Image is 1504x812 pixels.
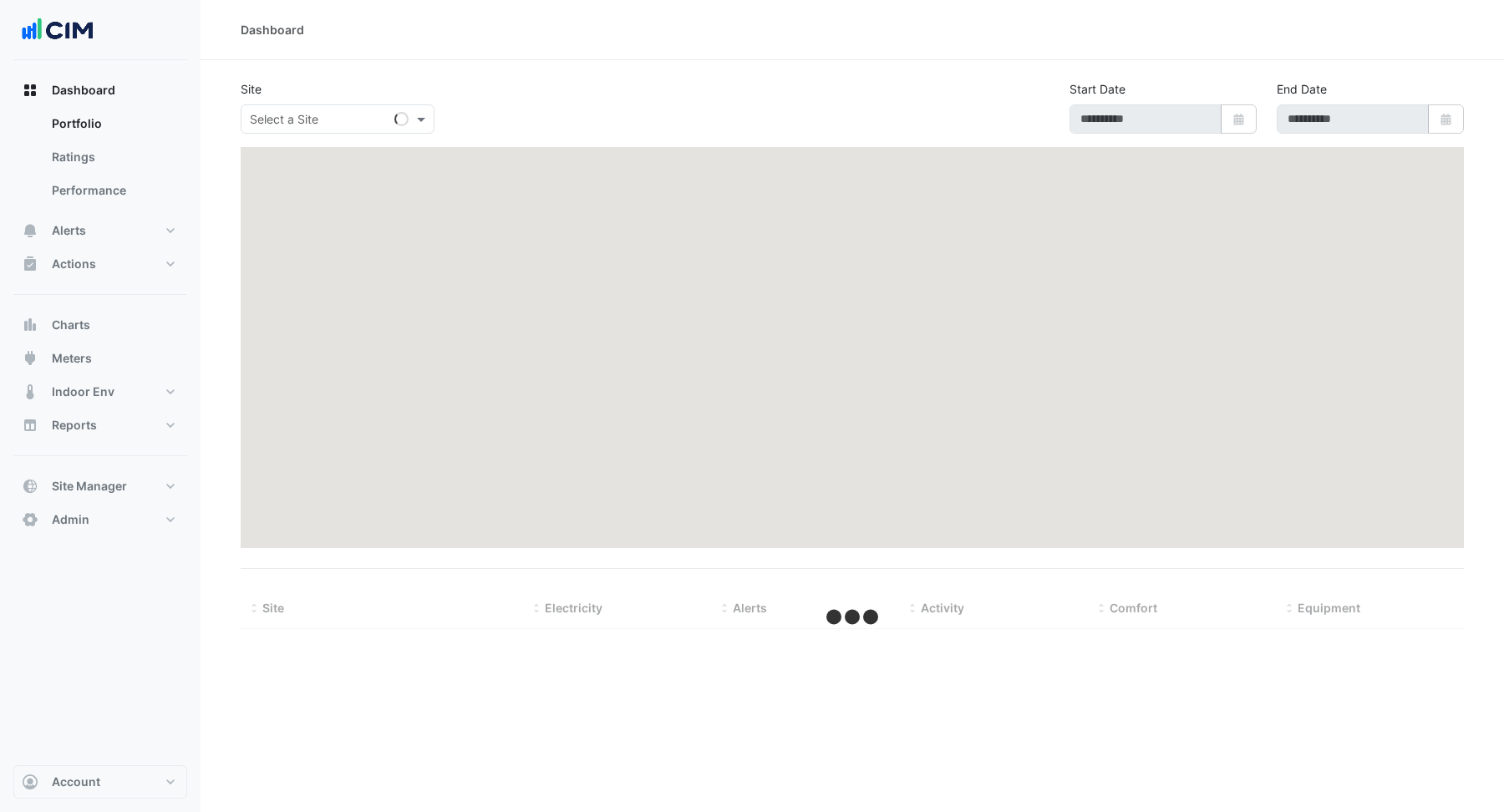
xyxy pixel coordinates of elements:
div: Dashboard [13,107,187,214]
button: Charts [13,308,187,342]
app-icon: Reports [22,417,38,434]
span: Activity [921,601,964,615]
span: Equipment [1298,601,1360,615]
app-icon: Site Manager [22,478,38,495]
span: Reports [52,417,97,434]
span: Charts [52,317,90,333]
div: Dashboard [241,21,304,38]
img: Company Logo [20,13,95,47]
app-icon: Dashboard [22,82,38,99]
app-icon: Alerts [22,222,38,239]
span: Dashboard [52,82,115,99]
a: Performance [38,174,187,207]
a: Portfolio [38,107,187,140]
label: Start Date [1070,80,1125,98]
label: Site [241,80,262,98]
button: Meters [13,342,187,375]
button: Indoor Env [13,375,187,409]
span: Account [52,774,100,790]
span: Admin [52,511,89,528]
button: Admin [13,503,187,536]
span: Comfort [1110,601,1157,615]
app-icon: Indoor Env [22,383,38,400]
span: Electricity [545,601,602,615]
span: Site [262,601,284,615]
span: Alerts [52,222,86,239]
app-icon: Actions [22,256,38,272]
button: Account [13,765,187,799]
app-icon: Admin [22,511,38,528]
label: End Date [1277,80,1327,98]
a: Ratings [38,140,187,174]
button: Site Manager [13,469,187,503]
app-icon: Charts [22,317,38,333]
button: Actions [13,247,187,281]
span: Meters [52,350,92,367]
button: Reports [13,409,187,442]
span: Alerts [733,601,767,615]
button: Dashboard [13,74,187,107]
button: Alerts [13,214,187,247]
app-icon: Meters [22,350,38,367]
span: Actions [52,256,96,272]
span: Site Manager [52,478,127,495]
span: Indoor Env [52,383,114,400]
